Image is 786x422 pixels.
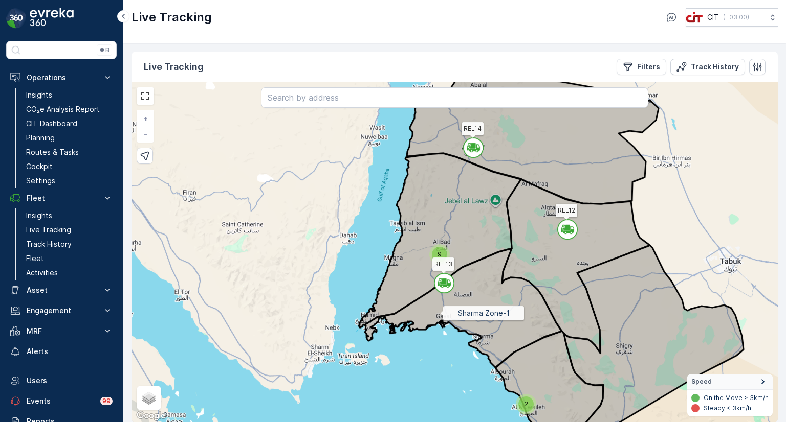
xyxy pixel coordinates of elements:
[704,394,769,402] p: On the Move > 3km/h
[723,13,749,21] p: ( +03:00 )
[26,239,72,249] p: Track History
[138,111,153,126] a: Zoom In
[6,370,117,391] a: Users
[6,8,27,29] img: logo
[22,174,117,188] a: Settings
[22,131,117,145] a: Planning
[429,244,450,265] div: 9
[138,387,160,409] a: Layers
[707,12,719,22] p: CIT
[22,145,117,159] a: Routes & Tasks
[686,12,703,23] img: cit-logo_pOk6rL0.png
[26,268,58,278] p: Activities
[22,251,117,266] a: Fleet
[27,326,96,336] p: MRF
[143,129,148,138] span: −
[30,8,74,29] img: logo_dark-DEwI_e13.png
[27,376,113,386] p: Users
[27,346,113,357] p: Alerts
[686,8,778,27] button: CIT(+03:00)
[6,321,117,341] button: MRF
[516,394,536,414] div: 2
[22,208,117,223] a: Insights
[26,176,55,186] p: Settings
[26,133,55,143] p: Planning
[637,62,660,72] p: Filters
[138,88,153,104] a: View Fullscreen
[6,67,117,88] button: Operations
[22,159,117,174] a: Cockpit
[691,378,712,386] span: Speed
[26,225,71,235] p: Live Tracking
[102,396,111,405] p: 99
[26,253,44,264] p: Fleet
[26,147,79,157] p: Routes & Tasks
[26,210,52,221] p: Insights
[438,250,442,258] span: 9
[704,404,751,412] p: Steady < 3km/h
[22,223,117,237] a: Live Tracking
[132,9,212,26] p: Live Tracking
[27,396,94,406] p: Events
[617,59,666,75] button: Filters
[27,306,96,316] p: Engagement
[138,126,153,142] a: Zoom Out
[261,87,649,108] input: Search by address
[22,266,117,280] a: Activities
[6,300,117,321] button: Engagement
[26,104,100,114] p: CO₂e Analysis Report
[22,88,117,102] a: Insights
[144,60,204,74] p: Live Tracking
[26,119,77,129] p: CIT Dashboard
[670,59,745,75] button: Track History
[6,280,117,300] button: Asset
[525,400,528,408] span: 2
[27,193,96,203] p: Fleet
[99,46,110,54] p: ⌘B
[26,90,52,100] p: Insights
[143,114,148,123] span: +
[6,188,117,208] button: Fleet
[22,237,117,251] a: Track History
[687,374,773,390] summary: Speed
[6,341,117,362] a: Alerts
[6,391,117,411] a: Events99
[27,73,96,83] p: Operations
[22,116,117,131] a: CIT Dashboard
[26,161,53,172] p: Cockpit
[691,62,739,72] p: Track History
[27,285,96,295] p: Asset
[22,102,117,116] a: CO₂e Analysis Report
